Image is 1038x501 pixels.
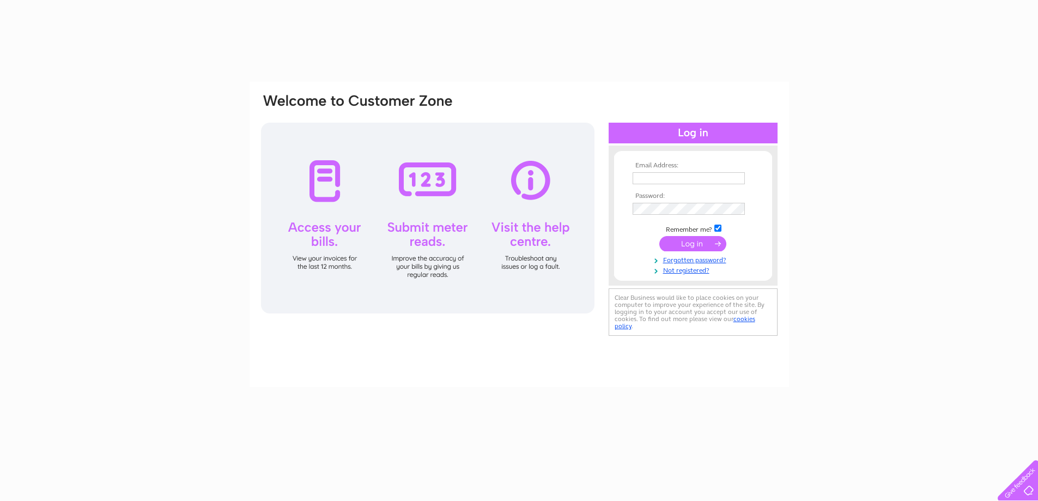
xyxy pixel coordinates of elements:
[609,288,778,336] div: Clear Business would like to place cookies on your computer to improve your experience of the sit...
[659,236,726,251] input: Submit
[630,192,756,200] th: Password:
[630,162,756,170] th: Email Address:
[630,223,756,234] td: Remember me?
[633,254,756,264] a: Forgotten password?
[615,315,755,330] a: cookies policy
[633,264,756,275] a: Not registered?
